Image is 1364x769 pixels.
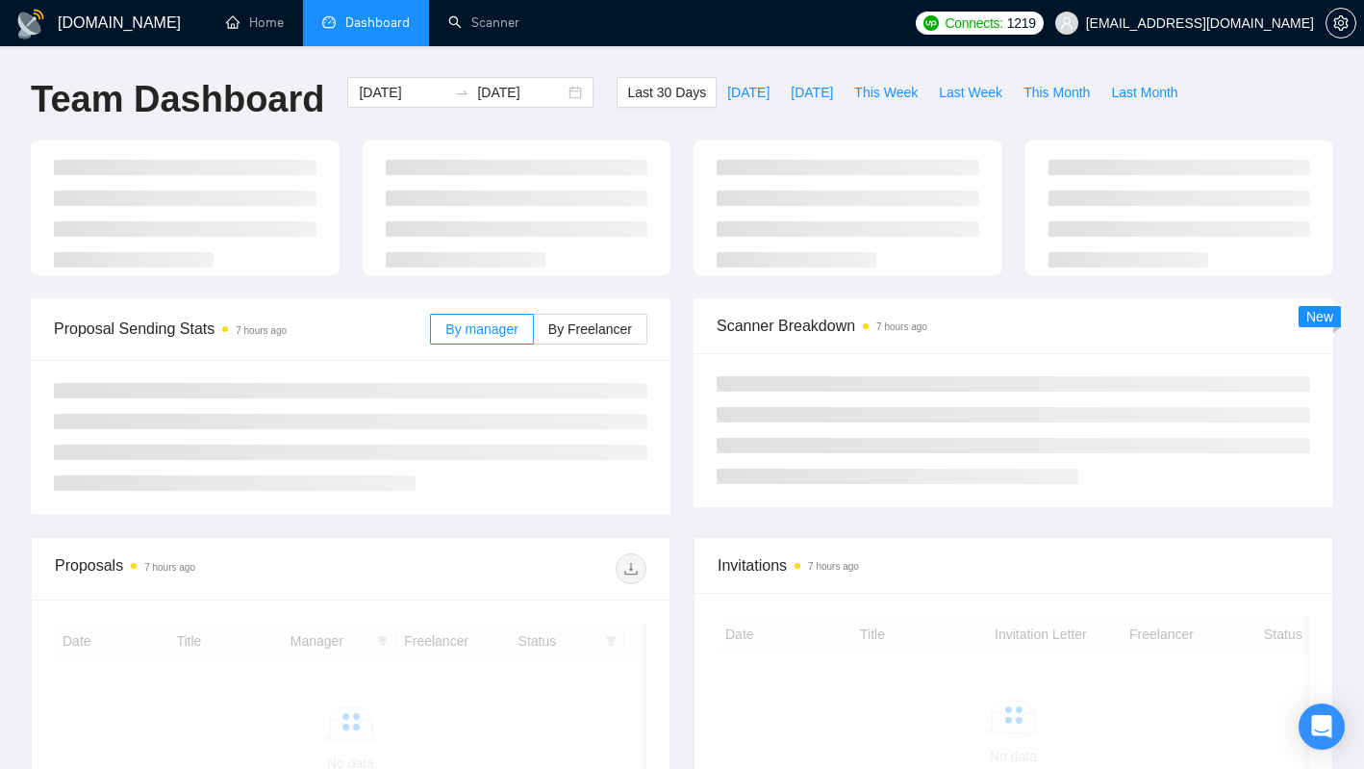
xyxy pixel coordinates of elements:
[55,553,351,584] div: Proposals
[945,13,1002,34] span: Connects:
[727,82,770,103] span: [DATE]
[718,553,1309,577] span: Invitations
[54,317,430,341] span: Proposal Sending Stats
[808,561,859,572] time: 7 hours ago
[31,77,324,122] h1: Team Dashboard
[322,15,336,29] span: dashboard
[226,14,284,31] a: homeHome
[1100,77,1188,108] button: Last Month
[1326,15,1356,31] a: setting
[1023,82,1090,103] span: This Month
[445,321,518,337] span: By manager
[1306,309,1333,324] span: New
[454,85,469,100] span: swap-right
[1326,15,1355,31] span: setting
[791,82,833,103] span: [DATE]
[144,562,195,573] time: 7 hours ago
[345,14,410,31] span: Dashboard
[477,82,565,103] input: End date
[236,325,287,336] time: 7 hours ago
[717,77,780,108] button: [DATE]
[1326,8,1356,38] button: setting
[928,77,1013,108] button: Last Week
[854,82,918,103] span: This Week
[923,15,939,31] img: upwork-logo.png
[617,77,717,108] button: Last 30 Days
[359,82,446,103] input: Start date
[548,321,632,337] span: By Freelancer
[1111,82,1177,103] span: Last Month
[15,9,46,39] img: logo
[627,82,706,103] span: Last 30 Days
[1007,13,1036,34] span: 1219
[1299,704,1345,750] div: Open Intercom Messenger
[780,77,844,108] button: [DATE]
[1013,77,1100,108] button: This Month
[844,77,928,108] button: This Week
[454,85,469,100] span: to
[1060,16,1074,30] span: user
[448,14,519,31] a: searchScanner
[939,82,1002,103] span: Last Week
[876,321,927,332] time: 7 hours ago
[717,314,1310,338] span: Scanner Breakdown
